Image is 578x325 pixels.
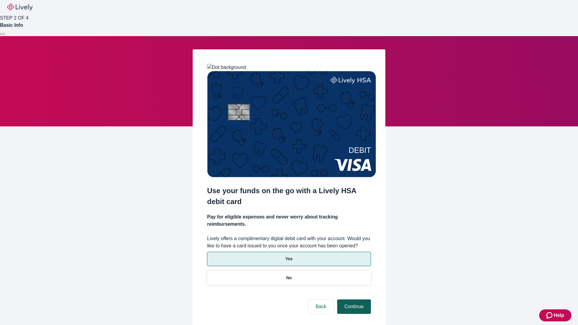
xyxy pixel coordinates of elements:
[207,252,371,266] button: Yes
[546,312,554,319] svg: Zendesk support icon
[207,235,371,249] label: Lively offers a complimentary digital debit card with your account. Would you like to have a card...
[7,4,33,11] img: Lively
[207,271,371,285] button: No
[207,64,246,71] img: Dot background
[207,185,371,207] h2: Use your funds on the go with a Lively HSA debit card
[337,299,371,314] button: Continue
[207,213,371,228] h4: Pay for eligible expenses and never worry about tracking reimbursements.
[285,256,293,262] p: Yes
[207,71,376,177] img: Debit card
[539,309,571,321] button: Zendesk support iconHelp
[554,312,564,319] span: Help
[286,275,292,281] p: No
[308,299,334,314] button: Back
